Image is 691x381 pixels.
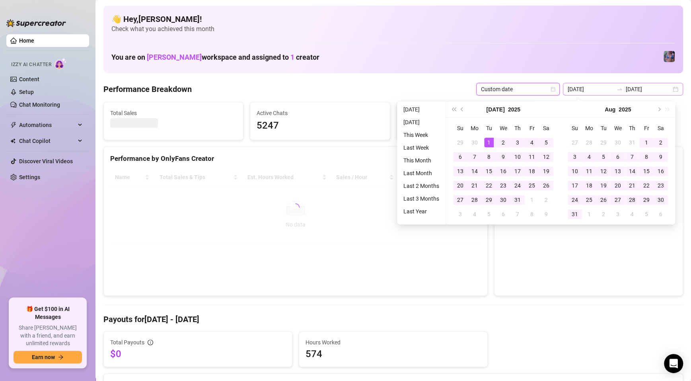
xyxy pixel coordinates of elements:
td: 2025-07-18 [525,164,539,178]
button: Earn nowarrow-right [14,351,82,363]
div: 5 [642,209,651,219]
td: 2025-08-29 [639,193,654,207]
td: 2025-08-09 [654,150,668,164]
td: 2025-07-13 [453,164,467,178]
th: Th [625,121,639,135]
td: 2025-08-06 [611,150,625,164]
td: 2025-08-05 [596,150,611,164]
td: 2025-08-05 [482,207,496,221]
td: 2025-06-30 [467,135,482,150]
td: 2025-08-09 [539,207,553,221]
div: 2 [498,138,508,147]
span: Share [PERSON_NAME] with a friend, and earn unlimited rewards [14,324,82,348]
td: 2025-08-28 [625,193,639,207]
th: Tu [482,121,496,135]
div: 3 [455,209,465,219]
td: 2025-08-02 [539,193,553,207]
div: 4 [470,209,479,219]
span: calendar [551,87,555,92]
img: Chat Copilot [10,138,16,144]
div: 5 [599,152,608,162]
td: 2025-08-22 [639,178,654,193]
li: [DATE] [400,117,442,127]
div: 29 [455,138,465,147]
td: 2025-08-15 [639,164,654,178]
div: 2 [656,138,666,147]
div: 30 [470,138,479,147]
li: Last 3 Months [400,194,442,203]
th: Th [510,121,525,135]
td: 2025-08-25 [582,193,596,207]
div: 7 [513,209,522,219]
span: Automations [19,119,76,131]
button: Choose a month [486,102,504,117]
div: 2 [541,195,551,205]
a: Home [19,37,34,44]
span: Hours Worked [306,338,481,347]
div: 4 [584,152,594,162]
td: 2025-07-04 [525,135,539,150]
td: 2025-07-17 [510,164,525,178]
td: 2025-08-03 [568,150,582,164]
img: Jaylie [664,51,675,62]
td: 2025-09-02 [596,207,611,221]
th: Mo [467,121,482,135]
td: 2025-06-29 [453,135,467,150]
td: 2025-07-14 [467,164,482,178]
div: 1 [642,138,651,147]
div: 31 [513,195,522,205]
button: Choose a year [508,102,520,117]
span: thunderbolt [10,122,17,128]
td: 2025-08-03 [453,207,467,221]
div: 1 [527,195,537,205]
div: 11 [527,152,537,162]
span: Izzy AI Chatter [11,61,51,68]
span: Earn now [32,354,55,360]
li: [DATE] [400,105,442,114]
span: 574 [306,348,481,360]
img: AI Chatter [55,58,67,69]
div: 8 [484,152,494,162]
h4: Payouts for [DATE] - [DATE] [103,314,683,325]
div: 5 [484,209,494,219]
div: 28 [627,195,637,205]
div: 5 [541,138,551,147]
td: 2025-08-17 [568,178,582,193]
div: 29 [642,195,651,205]
li: This Week [400,130,442,140]
div: 15 [642,166,651,176]
td: 2025-08-06 [496,207,510,221]
div: 24 [570,195,580,205]
div: 3 [570,152,580,162]
td: 2025-07-15 [482,164,496,178]
div: 25 [584,195,594,205]
td: 2025-07-19 [539,164,553,178]
td: 2025-07-26 [539,178,553,193]
td: 2025-07-25 [525,178,539,193]
span: Check what you achieved this month [111,25,675,33]
td: 2025-08-02 [654,135,668,150]
div: 30 [656,195,666,205]
div: 28 [470,195,479,205]
td: 2025-07-03 [510,135,525,150]
span: to [616,86,623,92]
td: 2025-08-10 [568,164,582,178]
div: 29 [599,138,608,147]
input: Start date [568,85,613,94]
td: 2025-07-31 [625,135,639,150]
div: 23 [656,181,666,190]
td: 2025-08-01 [639,135,654,150]
td: 2025-07-02 [496,135,510,150]
div: 16 [498,166,508,176]
td: 2025-08-11 [582,164,596,178]
li: Last 2 Months [400,181,442,191]
td: 2025-08-08 [639,150,654,164]
div: 26 [541,181,551,190]
div: 2 [599,209,608,219]
div: 17 [570,181,580,190]
td: 2025-07-09 [496,150,510,164]
h4: 👋 Hey, [PERSON_NAME] ! [111,14,675,25]
td: 2025-07-08 [482,150,496,164]
div: 8 [642,152,651,162]
div: 4 [527,138,537,147]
